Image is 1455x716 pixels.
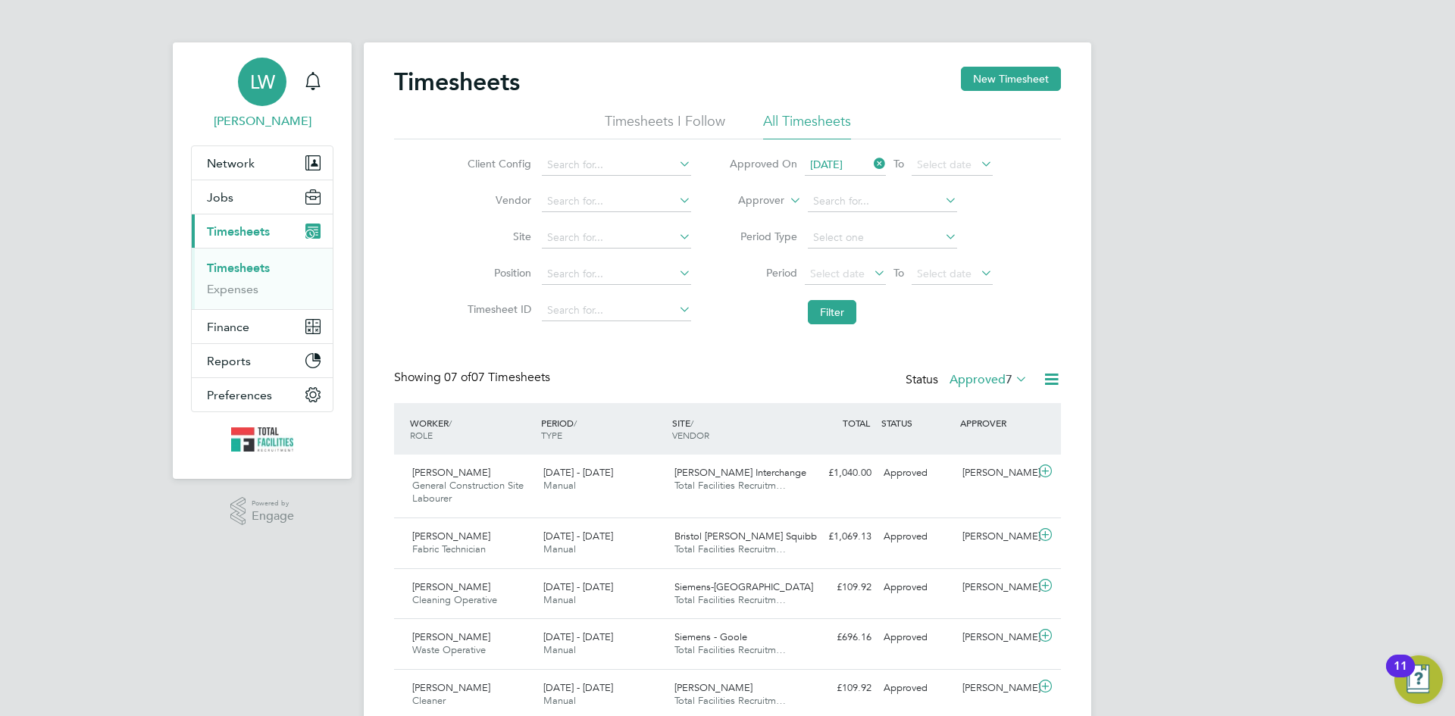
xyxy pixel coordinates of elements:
span: Total Facilities Recruitm… [674,643,786,656]
a: Expenses [207,282,258,296]
span: 07 of [444,370,471,385]
span: / [574,417,577,429]
button: New Timesheet [961,67,1061,91]
label: Period [729,266,797,280]
div: £109.92 [799,575,878,600]
nav: Main navigation [173,42,352,479]
span: Jobs [207,190,233,205]
div: [PERSON_NAME] [956,524,1035,549]
label: Approved On [729,157,797,170]
label: Timesheet ID [463,302,531,316]
span: [PERSON_NAME] Interchange [674,466,806,479]
div: 11 [1394,666,1407,686]
a: Timesheets [207,261,270,275]
span: [DATE] [810,158,843,171]
span: 07 Timesheets [444,370,550,385]
span: ROLE [410,429,433,441]
label: Approved [950,372,1028,387]
span: Network [207,156,255,170]
span: TYPE [541,429,562,441]
li: All Timesheets [763,112,851,139]
span: Bristol [PERSON_NAME] Squibb [674,530,817,542]
span: Finance [207,320,249,334]
button: Network [192,146,333,180]
a: LW[PERSON_NAME] [191,58,333,130]
span: Manual [543,643,576,656]
span: Powered by [252,497,294,510]
span: To [889,154,909,174]
span: [PERSON_NAME] [412,630,490,643]
span: [PERSON_NAME] [412,580,490,593]
input: Search for... [542,155,691,176]
label: Vendor [463,193,531,207]
span: Total Facilities Recruitm… [674,694,786,707]
li: Timesheets I Follow [605,112,725,139]
div: [PERSON_NAME] [956,676,1035,701]
a: Go to home page [191,427,333,452]
button: Finance [192,310,333,343]
span: Total Facilities Recruitm… [674,479,786,492]
button: Jobs [192,180,333,214]
input: Search for... [542,264,691,285]
span: Louise Walsh [191,112,333,130]
label: Site [463,230,531,243]
span: / [690,417,693,429]
button: Reports [192,344,333,377]
span: Select date [810,267,865,280]
span: Siemens - Goole [674,630,747,643]
span: LW [250,72,275,92]
span: 7 [1006,372,1012,387]
div: Timesheets [192,248,333,309]
span: Select date [917,158,972,171]
div: PERIOD [537,409,668,449]
span: [PERSON_NAME] [412,466,490,479]
span: Reports [207,354,251,368]
input: Search for... [542,227,691,249]
span: Total Facilities Recruitm… [674,593,786,606]
div: £109.92 [799,676,878,701]
span: [DATE] - [DATE] [543,681,613,694]
span: Siemens-[GEOGRAPHIC_DATA] [674,580,813,593]
span: General Construction Site Labourer [412,479,524,505]
div: Showing [394,370,553,386]
input: Search for... [808,191,957,212]
span: Preferences [207,388,272,402]
span: [PERSON_NAME] [412,530,490,542]
img: tfrecruitment-logo-retina.png [231,427,293,452]
div: WORKER [406,409,537,449]
div: £1,069.13 [799,524,878,549]
span: [PERSON_NAME] [412,681,490,694]
input: Search for... [542,300,691,321]
span: Manual [543,542,576,555]
button: Open Resource Center, 11 new notifications [1394,655,1443,704]
div: Status [906,370,1031,391]
span: Waste Operative [412,643,486,656]
button: Timesheets [192,214,333,248]
span: Select date [917,267,972,280]
button: Filter [808,300,856,324]
span: Cleaning Operative [412,593,497,606]
span: Timesheets [207,224,270,239]
div: Approved [878,461,956,486]
span: Manual [543,593,576,606]
span: Total Facilities Recruitm… [674,542,786,555]
span: VENDOR [672,429,709,441]
span: Manual [543,479,576,492]
div: SITE [668,409,799,449]
span: Fabric Technician [412,542,486,555]
span: Cleaner [412,694,446,707]
input: Select one [808,227,957,249]
label: Approver [716,193,784,208]
span: / [449,417,452,429]
label: Position [463,266,531,280]
div: Approved [878,625,956,650]
div: [PERSON_NAME] [956,575,1035,600]
div: Approved [878,524,956,549]
div: [PERSON_NAME] [956,625,1035,650]
label: Period Type [729,230,797,243]
span: [DATE] - [DATE] [543,466,613,479]
span: [DATE] - [DATE] [543,530,613,542]
div: £1,040.00 [799,461,878,486]
span: To [889,263,909,283]
button: Preferences [192,378,333,411]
